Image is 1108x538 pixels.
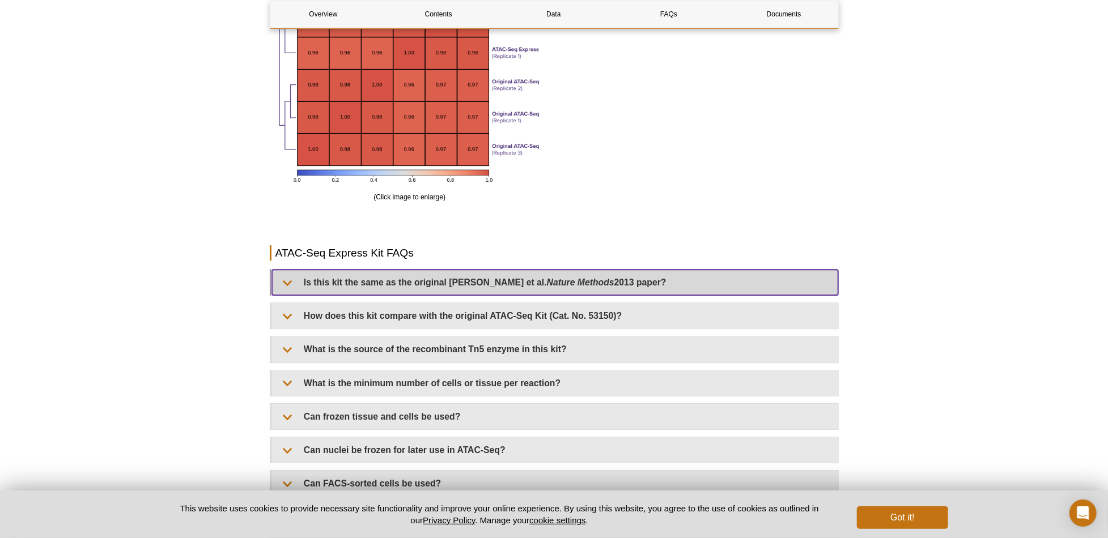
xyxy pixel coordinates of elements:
[500,1,607,28] a: Data
[272,370,838,396] summary: What is the minimum number of cells or tissue per reaction?
[272,270,838,295] summary: Is this kit the same as the original [PERSON_NAME] et al.Nature Methods2013 paper?
[270,1,377,28] a: Overview
[731,1,837,28] a: Documents
[615,1,722,28] a: FAQs
[547,277,614,287] em: Nature Methods
[160,502,839,526] p: This website uses cookies to provide necessary site functionality and improve your online experie...
[270,245,839,261] h2: ATAC-Seq Express Kit FAQs
[272,437,838,463] summary: Can nuclei be frozen for later use in ATAC-Seq?
[272,336,838,362] summary: What is the source of the recombinant Tn5 enzyme in this kit?
[385,1,492,28] a: Contents
[272,404,838,429] summary: Can frozen tissue and cells be used?
[1069,499,1097,527] div: Open Intercom Messenger
[272,303,838,328] summary: How does this kit compare with the original ATAC-Seq Kit (Cat. No. 53150)?
[272,471,838,496] summary: Can FACS-sorted cells be used?
[857,506,948,529] button: Got it!
[529,515,585,525] button: cookie settings
[423,515,475,525] a: Privacy Policy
